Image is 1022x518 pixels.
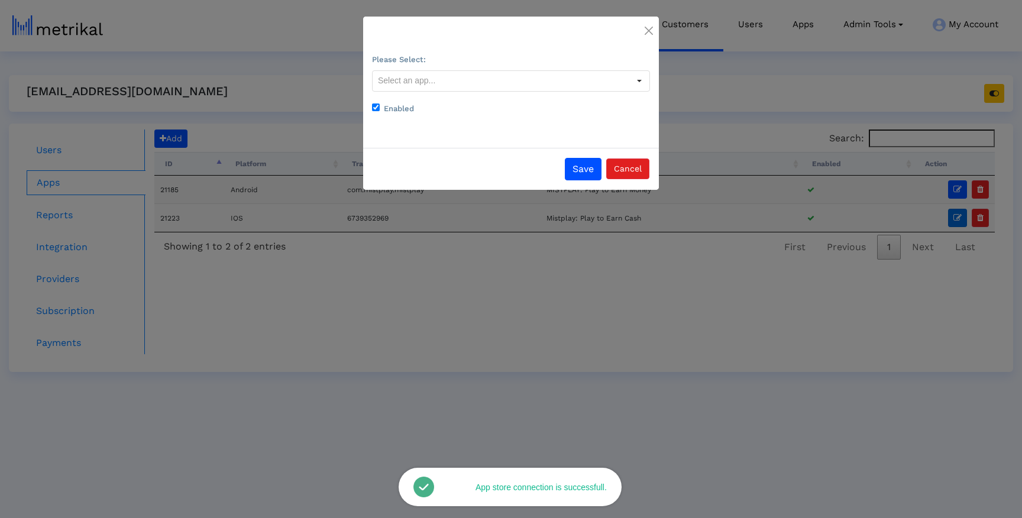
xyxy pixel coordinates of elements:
[464,483,607,492] div: App store connection is successfull.
[645,22,653,37] button: Close
[372,54,426,66] label: Please Select:
[645,27,653,35] img: app-modal-close
[384,103,414,115] label: Enabled
[606,158,649,179] button: Cancel
[565,158,601,180] button: Save
[629,71,649,91] div: Select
